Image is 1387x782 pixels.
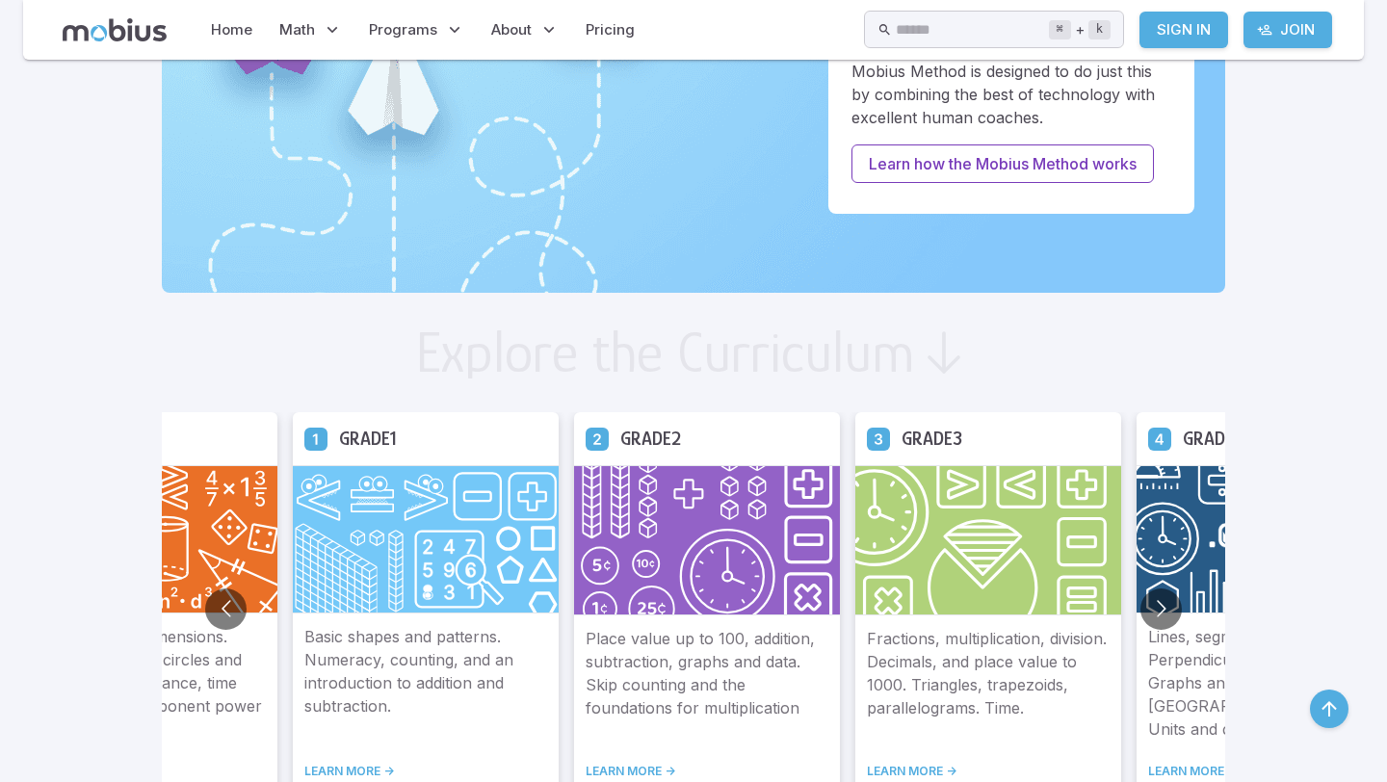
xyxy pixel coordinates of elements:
img: Grade 2 [574,465,840,615]
h2: Explore the Curriculum [415,324,915,381]
kbd: ⌘ [1049,20,1071,39]
a: Pricing [580,8,641,52]
p: Basic shapes and patterns. Numeracy, counting, and an introduction to addition and subtraction. [304,625,547,741]
a: LEARN MORE -> [304,764,547,779]
a: LEARN MORE -> [867,764,1110,779]
a: Grade 1 [304,427,327,450]
img: Grade 1 [293,465,559,613]
a: Grade 2 [586,427,609,450]
a: Sign In [1139,12,1228,48]
p: Place value up to 100, addition, subtraction, graphs and data. Skip counting and the foundations ... [586,627,828,741]
span: Math [279,19,315,40]
h5: Grade 2 [620,424,681,454]
a: LEARN MORE -> [586,764,828,779]
a: Home [205,8,258,52]
div: + [1049,18,1111,41]
a: Grade 4 [1148,427,1171,450]
img: Grade 3 [855,465,1121,615]
h5: Grade 4 [1183,424,1244,454]
p: Learn how the Mobius Method works [869,152,1137,175]
button: Go to previous slide [205,588,247,630]
span: Programs [369,19,437,40]
a: Join [1243,12,1332,48]
span: About [491,19,532,40]
a: Grade 3 [867,427,890,450]
h5: Grade 3 [902,424,962,454]
p: Fractions, multiplication, division. Decimals, and place value to 1000. Triangles, trapezoids, pa... [867,627,1110,741]
a: Learn how the Mobius Method works [851,144,1154,183]
kbd: k [1088,20,1111,39]
h5: Grade 1 [339,424,397,454]
button: Go to next slide [1140,588,1182,630]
